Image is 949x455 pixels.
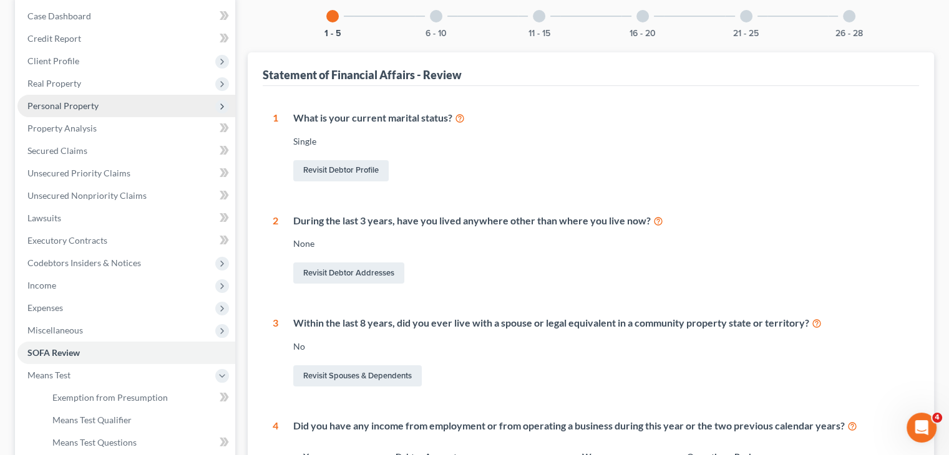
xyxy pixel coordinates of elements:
[27,190,147,201] span: Unsecured Nonpriority Claims
[528,29,550,38] button: 11 - 15
[27,325,83,335] span: Miscellaneous
[293,160,389,181] a: Revisit Debtor Profile
[17,207,235,229] a: Lawsuits
[293,419,909,433] div: Did you have any income from employment or from operating a business during this year or the two ...
[932,413,942,423] span: 4
[293,340,909,353] div: No
[27,145,87,156] span: Secured Claims
[293,365,422,386] a: Revisit Spouses & Dependents
[17,27,235,50] a: Credit Report
[426,29,447,38] button: 6 - 10
[17,5,235,27] a: Case Dashboard
[630,29,656,38] button: 16 - 20
[17,342,235,364] a: SOFA Review
[293,214,909,228] div: During the last 3 years, have you lived anywhere other than where you live now?
[27,235,107,246] span: Executory Contracts
[293,135,909,148] div: Single
[27,302,63,313] span: Expenses
[733,29,759,38] button: 21 - 25
[52,437,137,448] span: Means Test Questions
[17,162,235,184] a: Unsecured Priority Claims
[42,409,235,431] a: Means Test Qualifier
[42,386,235,409] a: Exemption from Presumption
[52,392,168,403] span: Exemption from Presumption
[27,280,56,290] span: Income
[835,29,863,38] button: 26 - 28
[27,55,79,66] span: Client Profile
[27,347,80,358] span: SOFA Review
[42,431,235,454] a: Means Test Questions
[17,140,235,162] a: Secured Claims
[27,370,71,380] span: Means Test
[907,413,937,443] iframe: Intercom live chat
[273,111,278,184] div: 1
[273,214,278,287] div: 2
[293,316,909,330] div: Within the last 8 years, did you ever live with a spouse or legal equivalent in a community prope...
[273,316,278,389] div: 3
[263,67,462,82] div: Statement of Financial Affairs - Review
[27,123,97,133] span: Property Analysis
[324,29,341,38] button: 1 - 5
[293,111,909,125] div: What is your current marital status?
[27,100,99,111] span: Personal Property
[27,78,81,89] span: Real Property
[27,213,61,223] span: Lawsuits
[27,168,130,178] span: Unsecured Priority Claims
[17,184,235,207] a: Unsecured Nonpriority Claims
[52,414,132,425] span: Means Test Qualifier
[17,117,235,140] a: Property Analysis
[293,262,404,284] a: Revisit Debtor Addresses
[293,237,909,250] div: None
[17,229,235,252] a: Executory Contracts
[27,11,91,21] span: Case Dashboard
[27,33,81,44] span: Credit Report
[27,257,141,268] span: Codebtors Insiders & Notices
